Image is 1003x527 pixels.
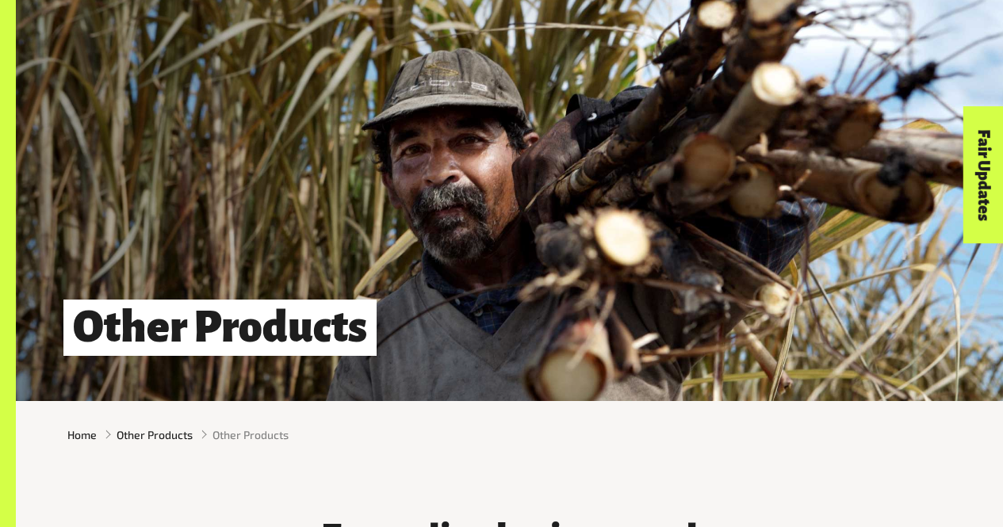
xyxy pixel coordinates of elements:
[212,426,289,443] span: Other Products
[63,300,377,356] h1: Other Products
[67,426,97,443] a: Home
[117,426,193,443] a: Other Products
